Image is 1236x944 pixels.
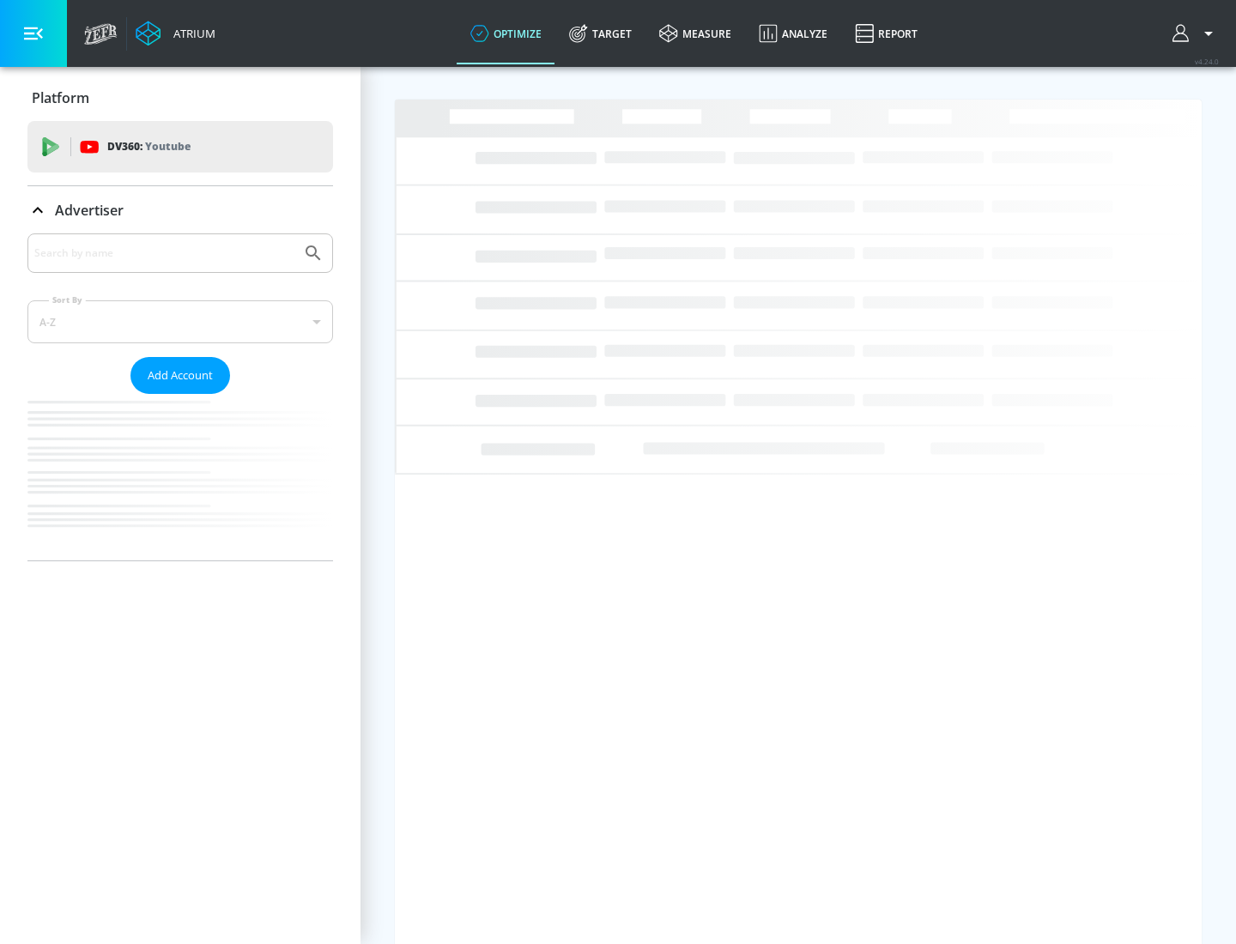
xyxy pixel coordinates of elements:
div: Atrium [167,26,215,41]
nav: list of Advertiser [27,394,333,560]
div: Platform [27,74,333,122]
span: Add Account [148,366,213,385]
p: Youtube [145,137,191,155]
p: DV360: [107,137,191,156]
p: Platform [32,88,89,107]
p: Advertiser [55,201,124,220]
span: v 4.24.0 [1195,57,1219,66]
a: Report [841,3,931,64]
div: Advertiser [27,233,333,560]
a: Target [555,3,645,64]
div: A-Z [27,300,333,343]
div: Advertiser [27,186,333,234]
div: DV360: Youtube [27,121,333,172]
button: Add Account [130,357,230,394]
label: Sort By [49,294,86,306]
input: Search by name [34,242,294,264]
a: Analyze [745,3,841,64]
a: Atrium [136,21,215,46]
a: measure [645,3,745,64]
a: optimize [457,3,555,64]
